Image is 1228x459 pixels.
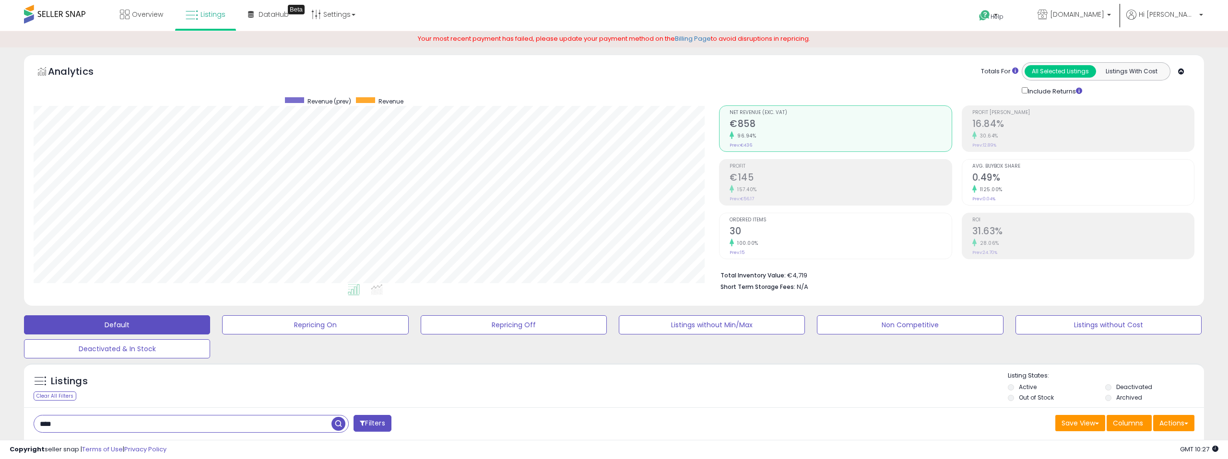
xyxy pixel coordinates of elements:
i: Get Help [979,10,991,22]
small: 1125.00% [977,186,1003,193]
small: 96.94% [734,132,756,139]
b: Total Inventory Value: [720,271,786,279]
strong: Copyright [10,445,45,454]
a: Hi [PERSON_NAME] [1126,10,1203,31]
button: Non Competitive [817,315,1003,334]
span: Revenue (prev) [307,97,351,105]
h2: 0.49% [972,172,1194,185]
button: Default [24,315,210,334]
span: Net Revenue (Exc. VAT) [730,110,951,115]
label: Deactivated [1116,383,1152,391]
div: Tooltip anchor [288,5,305,14]
h2: €145 [730,172,951,185]
button: Columns [1107,415,1152,431]
label: Archived [1116,393,1142,402]
button: All Selected Listings [1025,65,1096,78]
button: Actions [1153,415,1194,431]
span: Profit [PERSON_NAME] [972,110,1194,115]
span: Help [991,12,1004,21]
div: seller snap | | [10,445,166,454]
small: Prev: 24.70% [972,250,997,255]
span: N/A [797,282,808,291]
button: Listings without Cost [1015,315,1202,334]
span: [DOMAIN_NAME] [1050,10,1104,19]
span: Profit [730,164,951,169]
small: Prev: 15 [730,250,744,255]
h2: 31.63% [972,226,1194,239]
small: 157.40% [734,186,757,193]
span: Avg. Buybox Share [972,164,1194,169]
button: Deactivated & In Stock [24,339,210,358]
small: 30.64% [977,132,998,139]
div: Totals For [981,67,1018,76]
button: Filters [354,415,391,432]
small: Prev: €436 [730,142,752,148]
span: 2025-08-18 10:27 GMT [1180,445,1218,454]
h2: 16.84% [972,118,1194,131]
span: Hi [PERSON_NAME] [1139,10,1196,19]
div: Include Returns [1015,85,1094,96]
span: Columns [1113,418,1143,428]
a: Help [971,2,1022,31]
div: Clear All Filters [34,391,76,401]
span: Listings [201,10,225,19]
a: Billing Page [675,34,711,43]
h5: Analytics [48,65,112,80]
small: Prev: 0.04% [972,196,995,202]
button: Listings without Min/Max [619,315,805,334]
span: ROI [972,218,1194,223]
small: Prev: 12.89% [972,142,996,148]
button: Repricing On [222,315,408,334]
span: DataHub [259,10,289,19]
p: Listing States: [1008,371,1204,380]
h2: 30 [730,226,951,239]
button: Listings With Cost [1096,65,1167,78]
small: 100.00% [734,240,758,247]
button: Repricing Off [421,315,607,334]
b: Short Term Storage Fees: [720,283,795,291]
a: Terms of Use [82,445,123,454]
span: Overview [132,10,163,19]
small: Prev: €56.17 [730,196,754,202]
span: Your most recent payment has failed, please update your payment method on the to avoid disruption... [418,34,810,43]
label: Active [1019,383,1037,391]
h5: Listings [51,375,88,388]
span: Ordered Items [730,218,951,223]
h2: €858 [730,118,951,131]
small: 28.06% [977,240,999,247]
a: Privacy Policy [124,445,166,454]
button: Save View [1055,415,1105,431]
li: €4,719 [720,269,1187,280]
span: Revenue [378,97,403,105]
label: Out of Stock [1019,393,1054,402]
